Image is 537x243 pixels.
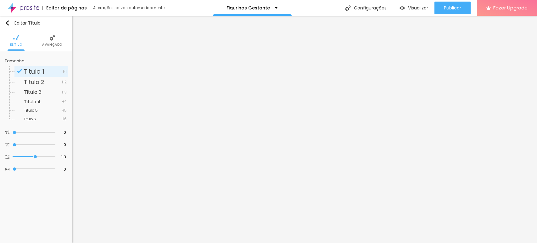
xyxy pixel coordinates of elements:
img: Icone [5,155,9,159]
div: Editor de páginas [42,6,87,10]
span: Avançado [42,43,62,46]
span: Estilo [10,43,22,46]
span: Titulo 2 [24,78,44,86]
div: Editar Título [5,20,41,25]
span: H4 [62,100,67,104]
img: Icone [5,167,9,171]
p: Figurinos Gestante [227,6,270,10]
button: Publicar [434,2,471,14]
span: H3 [62,90,67,94]
img: Icone [5,20,10,25]
div: Tamanho [5,59,68,63]
img: Icone [17,68,22,74]
img: Icone [5,130,9,134]
span: Visualizar [408,5,428,10]
button: Visualizar [393,2,434,14]
span: Titulo 3 [24,88,42,96]
span: Titulo 6 [24,117,36,121]
span: Titulo 4 [24,99,41,105]
span: H5 [62,109,67,112]
span: Titulo 1 [24,67,44,76]
span: Titulo 5 [24,108,38,113]
img: Icone [345,5,351,11]
iframe: Editor [72,16,537,243]
span: H1 [63,70,67,73]
span: Fazer Upgrade [493,5,528,10]
span: H6 [62,117,67,121]
img: view-1.svg [400,5,405,11]
div: Alterações salvas automaticamente [93,6,165,10]
img: Icone [5,143,9,147]
span: Publicar [444,5,461,10]
span: H2 [62,80,67,84]
img: Icone [13,35,19,41]
img: Icone [49,35,55,41]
